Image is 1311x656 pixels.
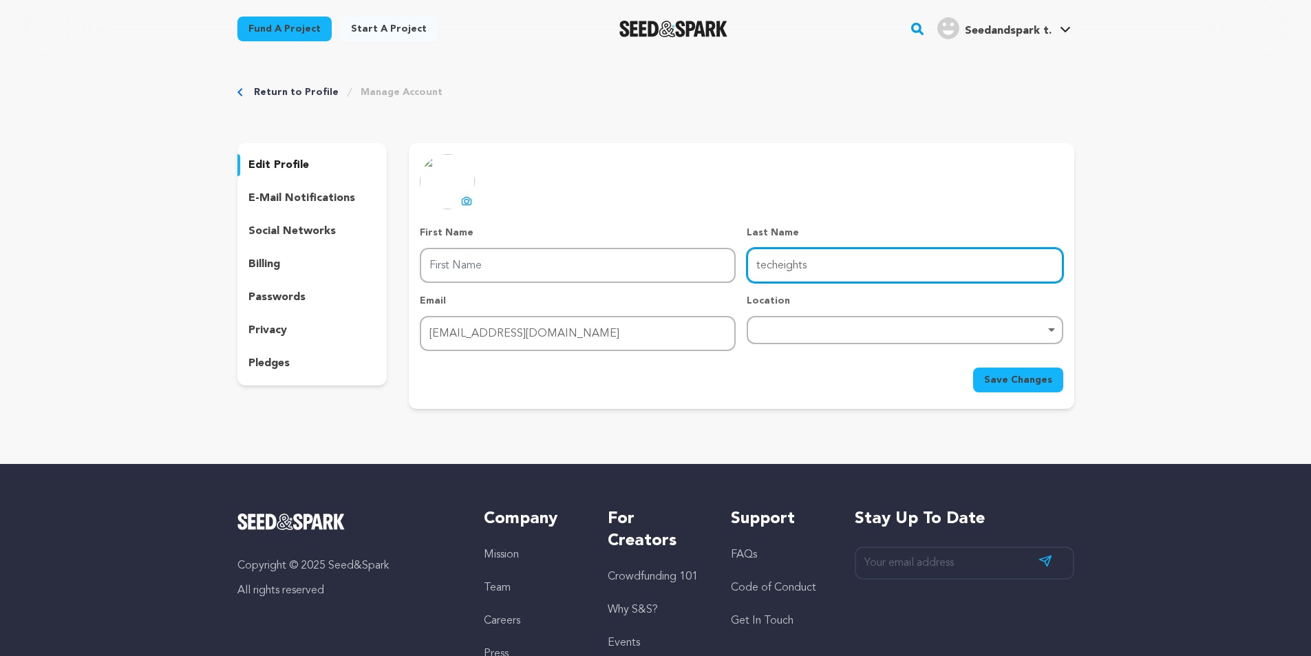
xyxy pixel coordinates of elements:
p: Location [747,294,1063,308]
p: Last Name [747,226,1063,240]
a: Get In Touch [731,615,793,626]
p: Email [420,294,736,308]
p: First Name [420,226,736,240]
a: Code of Conduct [731,582,816,593]
button: pledges [237,352,387,374]
a: Return to Profile [254,85,339,99]
a: Fund a project [237,17,332,41]
button: passwords [237,286,387,308]
input: Your email address [855,547,1074,580]
p: privacy [248,322,287,339]
p: All rights reserved [237,582,457,599]
img: Seed&Spark Logo Dark Mode [619,21,727,37]
h5: Stay up to date [855,508,1074,530]
p: e-mail notifications [248,190,355,207]
div: Breadcrumb [237,85,1074,99]
a: Careers [484,615,520,626]
button: edit profile [237,154,387,176]
p: social networks [248,223,336,240]
a: Start a project [340,17,438,41]
h5: For Creators [608,508,703,552]
a: Manage Account [361,85,443,99]
input: Email [420,316,736,351]
button: social networks [237,220,387,242]
a: Mission [484,549,519,560]
p: billing [248,256,280,273]
a: Team [484,582,511,593]
p: pledges [248,355,290,372]
button: Save Changes [973,368,1063,392]
img: Seed&Spark Logo [237,514,345,530]
span: Seedandspark t.'s Profile [935,14,1074,43]
a: Crowdfunding 101 [608,571,698,582]
button: e-mail notifications [237,187,387,209]
p: Copyright © 2025 Seed&Spark [237,558,457,574]
h5: Company [484,508,579,530]
img: user.png [937,17,959,39]
button: privacy [237,319,387,341]
div: Seedandspark t.'s Profile [937,17,1052,39]
h5: Support [731,508,827,530]
button: billing [237,253,387,275]
a: FAQs [731,549,757,560]
span: Save Changes [984,373,1052,387]
a: Seed&Spark Homepage [237,514,457,530]
p: edit profile [248,157,309,173]
a: Seedandspark t.'s Profile [935,14,1074,39]
input: First Name [420,248,736,283]
a: Events [608,637,640,648]
a: Seed&Spark Homepage [619,21,727,37]
span: Seedandspark t. [965,25,1052,36]
a: Why S&S? [608,604,658,615]
p: passwords [248,289,306,306]
input: Last Name [747,248,1063,283]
